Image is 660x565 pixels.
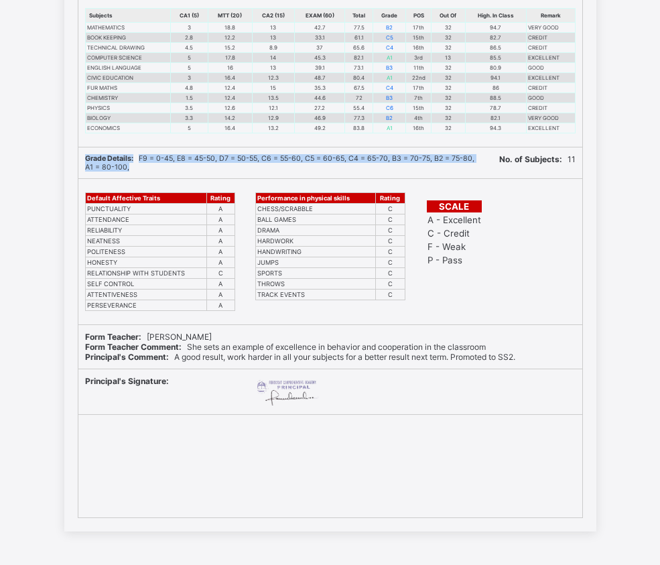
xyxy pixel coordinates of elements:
[406,123,432,133] td: 16th
[465,32,526,42] td: 82.7
[252,92,294,103] td: 13.5
[85,225,206,235] td: RELIABILITY
[526,82,575,92] td: CREDIT
[465,62,526,72] td: 80.9
[375,246,405,257] td: C
[406,72,432,82] td: 22nd
[526,123,575,133] td: EXCELLENT
[85,352,169,362] b: Principal's Comment:
[375,214,405,225] td: C
[432,123,465,133] td: 32
[465,103,526,113] td: 78.7
[252,52,294,62] td: 14
[85,342,182,352] b: Form Teacher Comment:
[345,42,373,52] td: 65.6
[85,82,170,92] td: FUR MATHS
[345,22,373,32] td: 77.5
[526,103,575,113] td: CREDIT
[294,113,345,123] td: 46.9
[208,22,252,32] td: 18.8
[465,82,526,92] td: 86
[526,32,575,42] td: CREDIT
[345,52,373,62] td: 82.1
[85,32,170,42] td: BOOK KEEPING
[375,235,405,246] td: C
[170,82,208,92] td: 4.8
[85,154,474,172] span: F9 = 0-45, E8 = 45-50, D7 = 50-55, C6 = 55-60, C5 = 60-65, C4 = 65-70, B3 = 70-75, B2 = 75-80, A1...
[252,72,294,82] td: 12.3
[85,123,170,133] td: ECONOMICS
[526,8,575,22] th: Remark
[85,62,170,72] td: ENGLISH LANGUAGE
[85,289,206,300] td: ATTENTIVENESS
[85,92,170,103] td: CHEMISTRY
[432,103,465,113] td: 32
[375,267,405,278] td: C
[208,113,252,123] td: 14.2
[206,225,235,235] td: A
[294,92,345,103] td: 44.6
[406,62,432,72] td: 11th
[252,123,294,133] td: 13.2
[206,278,235,289] td: A
[526,113,575,123] td: VERY GOOD
[345,72,373,82] td: 80.4
[170,123,208,133] td: 5
[345,123,373,133] td: 83.8
[406,113,432,123] td: 4th
[85,103,170,113] td: PHYSICS
[294,123,345,133] td: 49.2
[345,103,373,113] td: 55.4
[255,278,375,289] td: THROWS
[208,103,252,113] td: 12.6
[345,92,373,103] td: 72
[294,52,345,62] td: 45.3
[294,62,345,72] td: 39.1
[208,8,252,22] th: MTT (20)
[85,203,206,214] td: PUNCTUALITY
[465,52,526,62] td: 85.5
[427,227,482,239] td: C - Credit
[170,8,208,22] th: CA1 (5)
[465,113,526,123] td: 82.1
[255,203,375,214] td: CHESS/SCRABBLE
[85,42,170,52] td: TECHNICAL DRAWING
[208,32,252,42] td: 12.2
[208,62,252,72] td: 16
[432,22,465,32] td: 32
[432,113,465,123] td: 32
[85,352,515,362] span: A good result, work harder in all your subjects for a better result next term. Promoted to SS2.
[85,154,133,163] b: Grade Details:
[294,103,345,113] td: 27.2
[373,42,406,52] td: C4
[206,214,235,225] td: A
[375,203,405,214] td: C
[465,22,526,32] td: 94.7
[208,52,252,62] td: 17.8
[465,92,526,103] td: 88.5
[252,22,294,32] td: 13
[427,241,482,253] td: F - Weak
[85,246,206,257] td: POLITENESS
[85,332,141,342] b: Form Teacher:
[252,62,294,72] td: 13
[85,257,206,267] td: HONESTY
[373,123,406,133] td: A1
[170,103,208,113] td: 3.5
[345,8,373,22] th: Total
[170,62,208,72] td: 5
[208,72,252,82] td: 16.4
[255,267,375,278] td: SPORTS
[526,22,575,32] td: VERY GOOD
[255,257,375,267] td: JUMPS
[427,254,482,266] td: P - Pass
[432,72,465,82] td: 32
[255,289,375,300] td: TRACK EVENTS
[294,8,345,22] th: EXAM (60)
[85,22,170,32] td: MATHEMATICS
[465,42,526,52] td: 86.5
[375,192,405,203] th: Rating
[406,22,432,32] td: 17th
[206,235,235,246] td: A
[206,203,235,214] td: A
